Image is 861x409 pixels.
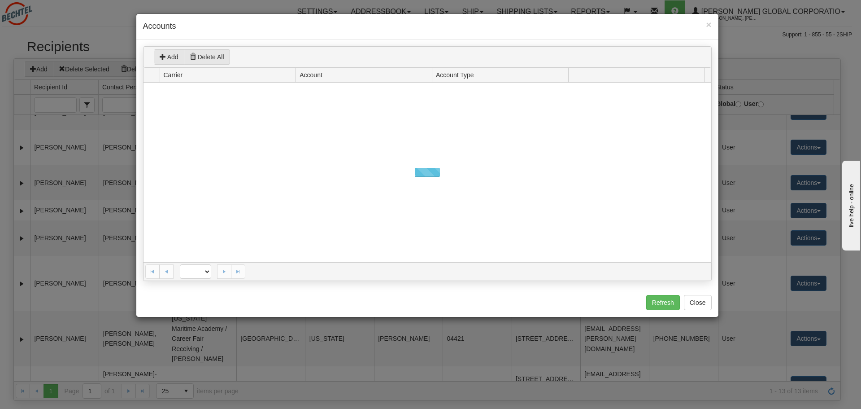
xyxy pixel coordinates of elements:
button: Refresh [646,295,680,310]
span: Delete All [197,53,224,61]
button: Add [154,49,184,65]
div: grid toolbar [143,47,711,68]
div: live help - online [7,8,83,14]
span: Account [300,70,322,79]
button: Delete All [184,49,230,65]
span: × [706,19,711,30]
iframe: chat widget [840,158,860,250]
h4: Accounts [143,21,712,32]
button: Close [706,20,711,29]
span: Account Type [436,70,474,79]
span: Carrier [164,70,183,79]
button: Close [684,295,712,310]
span: Add [167,53,178,61]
